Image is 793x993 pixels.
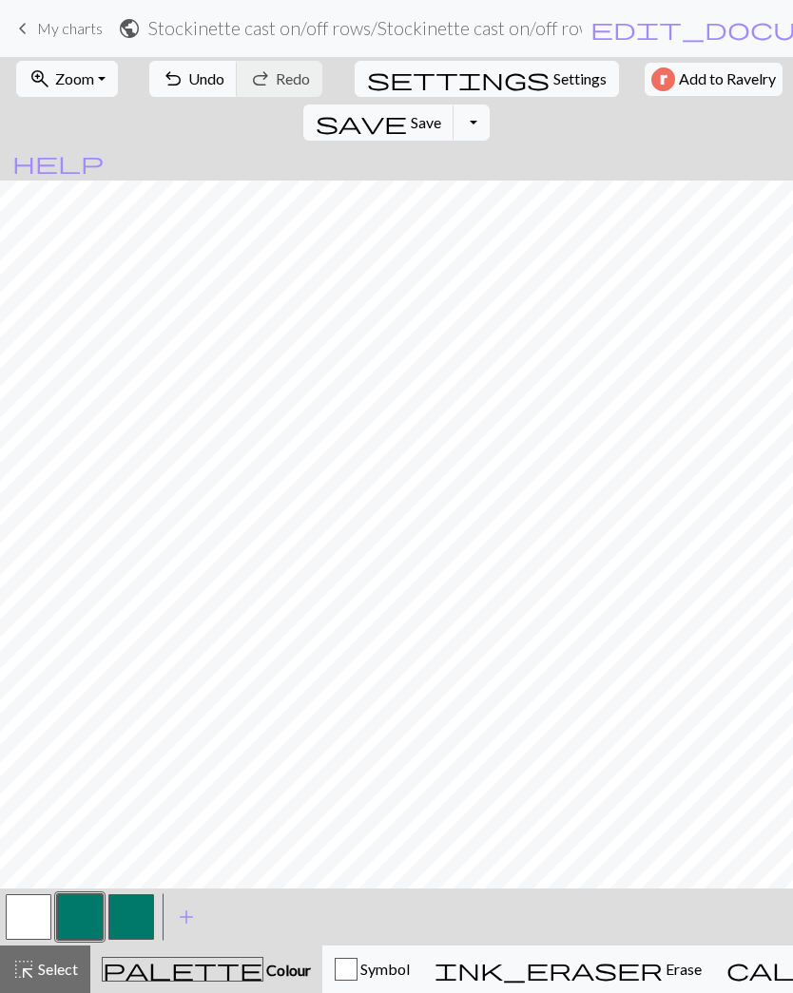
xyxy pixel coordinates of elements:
span: palette [103,956,262,983]
button: Erase [422,945,714,993]
span: add [175,904,198,930]
span: zoom_in [29,66,51,92]
button: Save [303,105,455,141]
button: Symbol [322,945,422,993]
span: Settings [553,67,607,90]
span: Erase [663,960,702,978]
button: SettingsSettings [355,61,619,97]
span: undo [162,66,184,92]
a: My charts [11,12,103,45]
h2: Stockinette cast on/off rows / Stockinette cast on/off rows [148,17,582,39]
span: Add to Ravelry [679,67,776,91]
button: Undo [149,61,238,97]
button: Colour [90,945,322,993]
span: help [12,149,104,176]
img: Ravelry [651,67,675,91]
span: Symbol [358,960,410,978]
span: public [118,15,141,42]
span: highlight_alt [12,956,35,983]
button: Zoom [16,61,118,97]
span: Zoom [55,69,94,87]
span: keyboard_arrow_left [11,15,34,42]
span: save [316,109,407,136]
span: Select [35,960,78,978]
span: My charts [37,19,103,37]
i: Settings [367,67,550,90]
span: ink_eraser [435,956,663,983]
span: Colour [263,961,311,979]
span: Undo [188,69,224,87]
span: Save [411,113,441,131]
button: Add to Ravelry [645,63,783,96]
span: settings [367,66,550,92]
